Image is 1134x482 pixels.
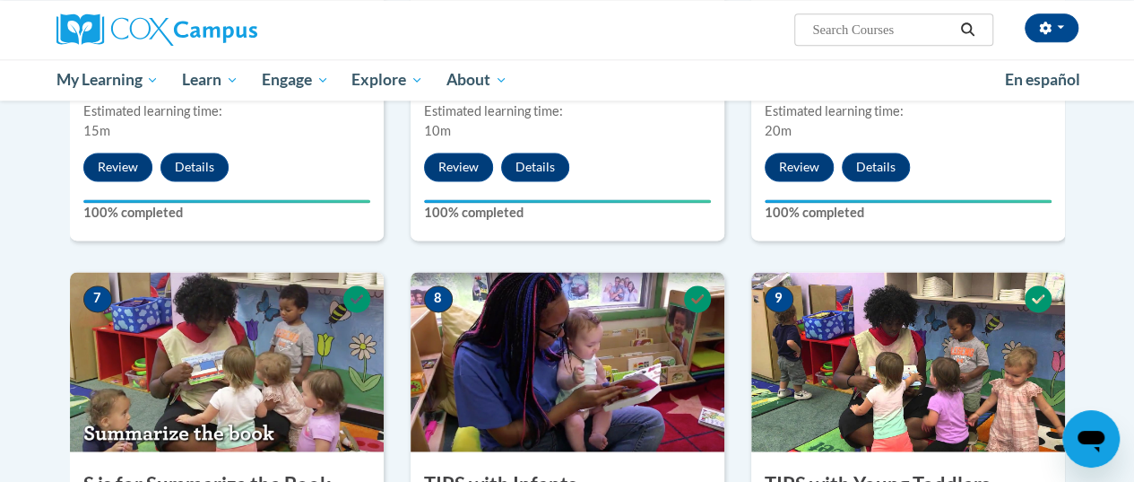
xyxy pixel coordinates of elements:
span: My Learning [56,69,159,91]
a: Engage [250,59,341,101]
button: Review [424,153,493,181]
button: Search [954,19,981,40]
button: Account Settings [1025,13,1078,42]
label: 100% completed [424,203,711,223]
button: Review [765,153,834,181]
div: Your progress [424,199,711,203]
div: Main menu [43,59,1092,101]
button: Details [160,153,229,181]
span: En español [1005,70,1080,89]
button: Review [83,153,152,181]
a: Learn [170,59,250,101]
iframe: Button to launch messaging window [1062,410,1120,468]
div: Your progress [765,199,1052,203]
img: Course Image [751,272,1065,451]
span: Explore [351,69,423,91]
div: Estimated learning time: [765,101,1052,121]
img: Course Image [70,272,384,451]
a: Cox Campus [56,13,379,46]
span: 7 [83,285,112,312]
input: Search Courses [810,19,954,40]
a: En español [993,61,1092,99]
span: 20m [765,123,792,138]
a: My Learning [45,59,171,101]
div: Your progress [83,199,370,203]
img: Course Image [411,272,724,451]
button: Details [501,153,569,181]
span: 10m [424,123,451,138]
span: 15m [83,123,110,138]
a: About [435,59,519,101]
label: 100% completed [765,203,1052,223]
div: Estimated learning time: [424,101,711,121]
img: Cox Campus [56,13,257,46]
button: Details [842,153,910,181]
a: Explore [340,59,435,101]
span: 9 [765,285,793,312]
span: Learn [182,69,238,91]
span: About [446,69,507,91]
span: Engage [262,69,329,91]
span: 8 [424,285,453,312]
div: Estimated learning time: [83,101,370,121]
label: 100% completed [83,203,370,223]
